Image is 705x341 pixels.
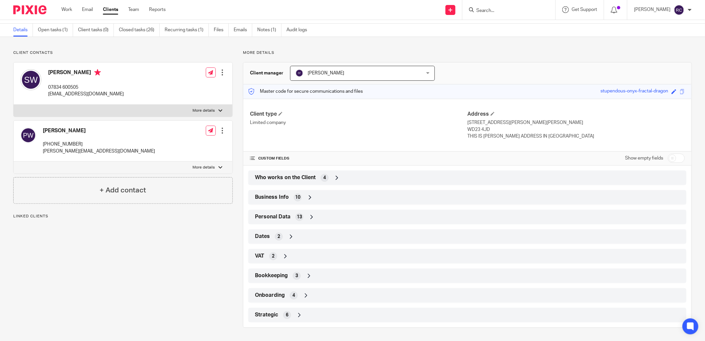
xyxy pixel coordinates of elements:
a: Work [61,6,72,13]
h4: [PERSON_NAME] [43,127,155,134]
a: Audit logs [286,24,312,37]
img: svg%3E [674,5,684,15]
img: svg%3E [295,69,303,77]
a: Email [82,6,93,13]
p: 07834 600505 [48,84,124,91]
img: Pixie [13,5,46,14]
h4: Client type [250,111,467,118]
i: Primary [94,69,101,76]
span: Personal Data [255,213,290,220]
p: [PERSON_NAME][EMAIL_ADDRESS][DOMAIN_NAME] [43,148,155,155]
input: Search [476,8,535,14]
span: 2 [272,253,274,260]
a: Client tasks (0) [78,24,114,37]
span: Strategic [255,311,278,318]
a: Emails [234,24,252,37]
img: svg%3E [20,127,36,143]
p: [EMAIL_ADDRESS][DOMAIN_NAME] [48,91,124,97]
span: 3 [295,273,298,279]
span: Who works on the Client [255,174,316,181]
label: Show empty fields [625,155,663,162]
p: More details [243,50,692,56]
h4: CUSTOM FIELDS [250,156,467,161]
span: 13 [297,214,302,220]
div: stupendous-onyx-fractal-dragon [600,88,668,95]
p: Client contacts [13,50,233,56]
h4: [PERSON_NAME] [48,69,124,77]
a: Clients [103,6,118,13]
span: Dates [255,233,270,240]
h3: Client manager [250,70,283,76]
a: Recurring tasks (1) [165,24,209,37]
span: 4 [323,174,326,181]
a: Closed tasks (26) [119,24,160,37]
span: Get Support [572,7,597,12]
p: Master code for secure communications and files [248,88,363,95]
span: 10 [295,194,300,201]
span: 2 [277,233,280,240]
p: Limited company [250,119,467,126]
a: Team [128,6,139,13]
p: Linked clients [13,214,233,219]
a: Open tasks (1) [38,24,73,37]
a: Reports [149,6,166,13]
h4: Address [467,111,685,118]
p: [PHONE_NUMBER] [43,141,155,148]
p: More details [193,108,215,113]
p: More details [193,165,215,170]
span: 6 [286,312,288,318]
p: [STREET_ADDRESS][PERSON_NAME][PERSON_NAME] [467,119,685,126]
a: Files [214,24,229,37]
span: VAT [255,253,264,260]
span: [PERSON_NAME] [308,71,344,75]
span: 4 [292,292,295,299]
a: Notes (1) [257,24,281,37]
h4: + Add contact [100,185,146,195]
img: svg%3E [20,69,41,90]
a: Details [13,24,33,37]
p: THIS IS [PERSON_NAME] ADDRESS IN [GEOGRAPHIC_DATA] [467,133,685,140]
p: [PERSON_NAME] [634,6,670,13]
p: WD23 4JD [467,126,685,133]
span: Bookkeeping [255,272,288,279]
span: Onboarding [255,292,285,299]
span: Business Info [255,194,289,201]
